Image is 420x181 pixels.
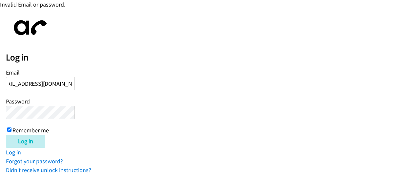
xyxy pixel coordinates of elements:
[6,69,20,76] label: Email
[6,166,91,174] a: Didn't receive unlock instructions?
[6,98,30,105] label: Password
[6,52,420,63] h2: Log in
[6,135,45,148] input: Log in
[6,157,63,165] a: Forgot your password?
[12,126,49,134] label: Remember me
[6,15,52,41] img: aphone-8a226864a2ddd6a5e75d1ebefc011f4aa8f32683c2d82f3fb0802fe031f96514.svg
[6,148,21,156] a: Log in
